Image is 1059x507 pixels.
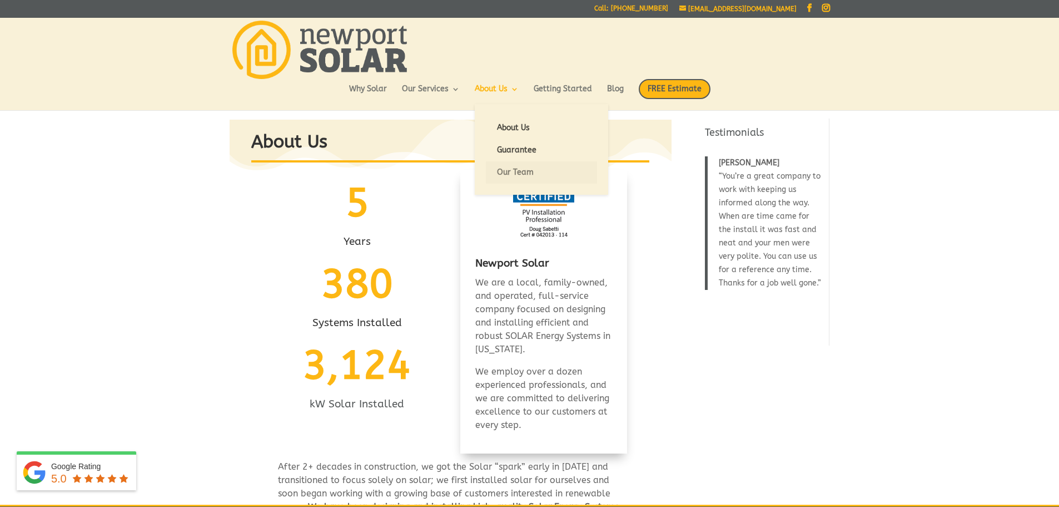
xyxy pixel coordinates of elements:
[475,85,519,104] a: About Us
[274,234,441,255] h3: Years
[513,170,574,239] img: Newport Solar PV Certified Installation Professional
[486,139,597,161] a: Guarantee
[607,85,624,104] a: Blog
[349,85,387,104] a: Why Solar
[705,126,822,145] h4: Testimonials
[51,461,131,472] div: Google Rating
[321,260,393,308] span: 380
[486,117,597,139] a: About Us
[475,277,610,355] span: We are a local, family-owned, and operated, full-service company focused on designing and install...
[251,131,327,152] strong: About Us
[705,156,822,290] blockquote: You’re a great company to work with keeping us informed along the way. When are time came for the...
[402,85,460,104] a: Our Services
[639,79,710,110] a: FREE Estimate
[594,5,668,17] a: Call: [PHONE_NUMBER]
[679,5,797,13] a: [EMAIL_ADDRESS][DOMAIN_NAME]
[51,472,67,485] span: 5.0
[345,179,369,227] span: 5
[303,342,411,389] span: 3,124
[719,158,779,168] span: [PERSON_NAME]
[475,366,609,430] span: We employ over a dozen experienced professionals, and we are committed to delivering excellence t...
[639,79,710,99] span: FREE Estimate
[475,257,549,269] span: Newport Solar
[274,397,441,417] h3: kW Solar Installed
[534,85,592,104] a: Getting Started
[486,161,597,184] a: Our Team
[232,21,407,79] img: Newport Solar | Solar Energy Optimized.
[274,316,441,336] h3: Systems Installed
